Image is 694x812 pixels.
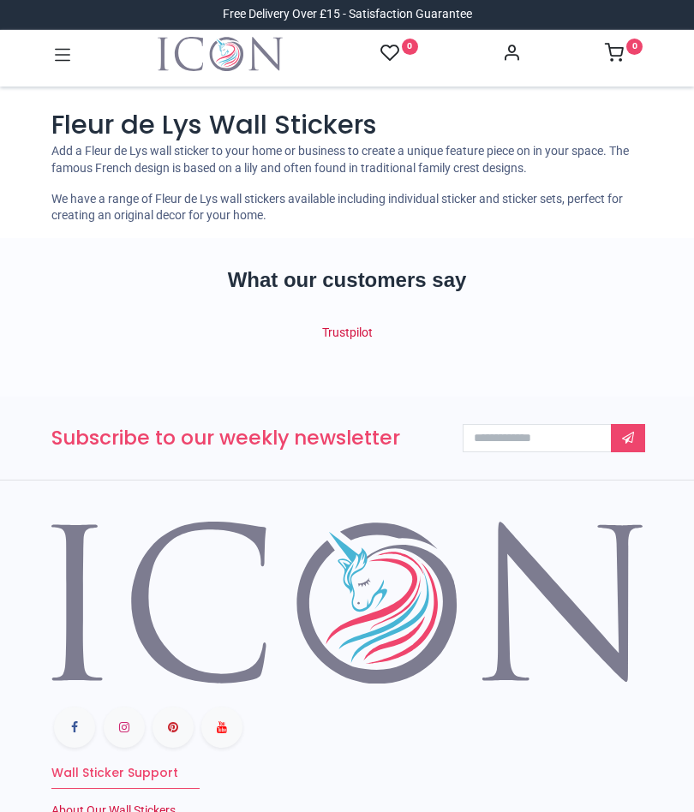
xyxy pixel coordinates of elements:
div: Free Delivery Over £15 - Satisfaction Guarantee [223,6,472,23]
a: Trustpilot [322,325,373,339]
a: Logo of Icon Wall Stickers [158,37,283,71]
a: Account Info [502,48,521,62]
p: Add a Fleur de Lys wall sticker to your home or business to create a unique feature piece on in y... [51,143,643,176]
h1: Fleur de Lys Wall Stickers [51,107,643,144]
img: Icon Wall Stickers [158,37,283,71]
p: We have a range of Fleur de Lys wall stickers available including individual sticker and sticker ... [51,191,643,224]
a: 0 [605,48,643,62]
h6: Wall Sticker Support [51,765,643,782]
h3: Subscribe to our weekly newsletter [51,424,437,451]
a: 0 [380,43,418,64]
sup: 0 [626,39,643,55]
sup: 0 [402,39,418,55]
h2: What our customers say [51,266,643,295]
